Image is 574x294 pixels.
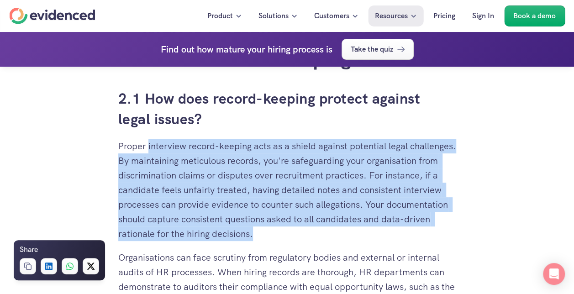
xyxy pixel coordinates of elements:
a: Pricing [427,5,462,26]
a: 2.1 How does record-keeping protect against legal issues? [118,89,424,129]
p: Product [207,10,233,22]
p: Book a demo [513,10,556,22]
h6: Share [20,244,38,256]
p: Solutions [258,10,289,22]
p: Customers [314,10,349,22]
a: Home [9,8,95,24]
a: Take the quiz [342,39,414,60]
p: Take the quiz [351,43,393,55]
p: Pricing [433,10,455,22]
a: Sign In [465,5,501,26]
p: Proper interview record-keeping acts as a shield against potential legal challenges. By maintaini... [118,139,456,241]
p: Sign In [472,10,494,22]
div: Open Intercom Messenger [543,263,565,285]
h4: Find out how mature your hiring process is [161,42,332,57]
a: Book a demo [504,5,565,26]
p: Resources [375,10,408,22]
